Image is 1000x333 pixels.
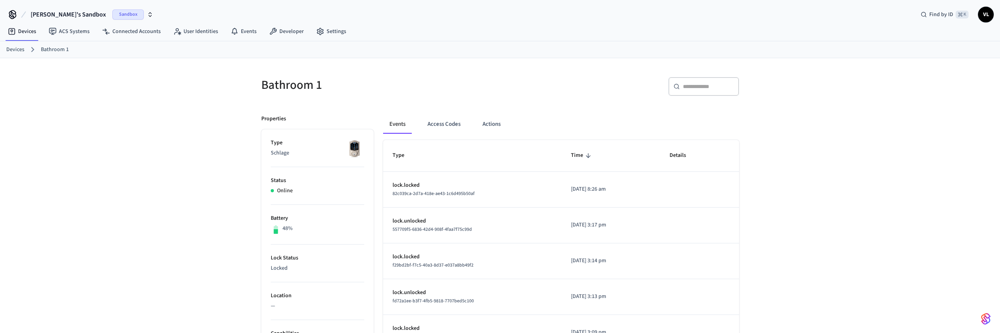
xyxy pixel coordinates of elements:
[96,24,167,39] a: Connected Accounts
[393,253,552,261] p: lock.locked
[393,181,552,189] p: lock.locked
[271,302,364,310] p: —
[929,11,953,18] span: Find by ID
[345,139,364,158] img: Schlage Sense Smart Deadbolt with Camelot Trim, Front
[981,313,991,325] img: SeamLogoGradient.69752ec5.svg
[261,77,495,93] h5: Bathroom 1
[393,298,474,304] span: fd72a1ee-b3f7-4fb5-9818-7707bed5c100
[271,254,364,262] p: Lock Status
[571,221,651,229] p: [DATE] 3:17 pm
[41,46,69,54] a: Bathroom 1
[571,293,651,301] p: [DATE] 3:13 pm
[6,46,24,54] a: Devices
[224,24,263,39] a: Events
[670,149,696,162] span: Details
[261,115,286,123] p: Properties
[393,149,415,162] span: Type
[393,262,473,269] span: f29bd2bf-f7c5-40a3-8d37-e037a8bb49f2
[383,115,739,134] div: ant example
[571,149,593,162] span: Time
[112,9,144,20] span: Sandbox
[914,7,975,22] div: Find by ID⌘ K
[271,264,364,272] p: Locked
[271,214,364,223] p: Battery
[42,24,96,39] a: ACS Systems
[393,190,475,197] span: 82c039ca-2d7a-418e-ae43-1c6d495b50af
[271,292,364,300] p: Location
[571,185,651,193] p: [DATE] 8:26 am
[2,24,42,39] a: Devices
[956,11,969,18] span: ⌘ K
[979,7,993,22] span: VL
[393,324,552,333] p: lock.locked
[263,24,310,39] a: Developer
[383,115,412,134] button: Events
[310,24,352,39] a: Settings
[283,224,293,233] p: 48%
[277,187,293,195] p: Online
[421,115,467,134] button: Access Codes
[571,257,651,265] p: [DATE] 3:14 pm
[978,7,994,22] button: VL
[31,10,106,19] span: [PERSON_NAME]'s Sandbox
[476,115,507,134] button: Actions
[271,149,364,157] p: Schlage
[393,226,472,233] span: 557709f5-6836-42d4-908f-4faa7f75c99d
[271,139,364,147] p: Type
[271,177,364,185] p: Status
[393,217,552,225] p: lock.unlocked
[167,24,224,39] a: User Identities
[393,289,552,297] p: lock.unlocked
